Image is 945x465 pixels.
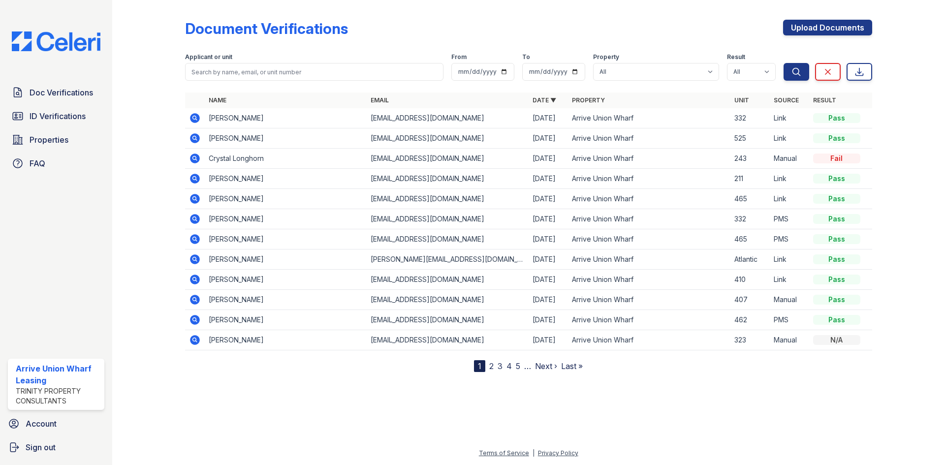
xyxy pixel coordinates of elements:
[770,108,809,128] td: Link
[30,87,93,98] span: Doc Verifications
[205,108,367,128] td: [PERSON_NAME]
[568,330,730,350] td: Arrive Union Wharf
[813,96,836,104] a: Result
[730,249,770,270] td: Atlantic
[568,149,730,169] td: Arrive Union Wharf
[529,270,568,290] td: [DATE]
[371,96,389,104] a: Email
[474,360,485,372] div: 1
[730,209,770,229] td: 332
[205,149,367,169] td: Crystal Longhorn
[4,31,108,51] img: CE_Logo_Blue-a8612792a0a2168367f1c8372b55b34899dd931a85d93a1a3d3e32e68fde9ad4.png
[205,330,367,350] td: [PERSON_NAME]
[529,149,568,169] td: [DATE]
[367,310,529,330] td: [EMAIL_ADDRESS][DOMAIN_NAME]
[529,209,568,229] td: [DATE]
[26,418,57,430] span: Account
[535,361,557,371] a: Next ›
[572,96,605,104] a: Property
[209,96,226,104] a: Name
[516,361,520,371] a: 5
[4,437,108,457] a: Sign out
[506,361,512,371] a: 4
[770,229,809,249] td: PMS
[770,128,809,149] td: Link
[367,290,529,310] td: [EMAIL_ADDRESS][DOMAIN_NAME]
[813,335,860,345] div: N/A
[730,169,770,189] td: 211
[524,360,531,372] span: …
[730,108,770,128] td: 332
[205,209,367,229] td: [PERSON_NAME]
[730,149,770,169] td: 243
[568,189,730,209] td: Arrive Union Wharf
[533,96,556,104] a: Date ▼
[529,290,568,310] td: [DATE]
[734,96,749,104] a: Unit
[205,169,367,189] td: [PERSON_NAME]
[205,290,367,310] td: [PERSON_NAME]
[813,275,860,284] div: Pass
[774,96,799,104] a: Source
[813,254,860,264] div: Pass
[205,229,367,249] td: [PERSON_NAME]
[529,249,568,270] td: [DATE]
[538,449,578,457] a: Privacy Policy
[568,128,730,149] td: Arrive Union Wharf
[568,290,730,310] td: Arrive Union Wharf
[568,169,730,189] td: Arrive Union Wharf
[813,315,860,325] div: Pass
[489,361,494,371] a: 2
[4,414,108,434] a: Account
[730,128,770,149] td: 525
[30,157,45,169] span: FAQ
[16,363,100,386] div: Arrive Union Wharf Leasing
[529,108,568,128] td: [DATE]
[16,386,100,406] div: Trinity Property Consultants
[367,169,529,189] td: [EMAIL_ADDRESS][DOMAIN_NAME]
[367,128,529,149] td: [EMAIL_ADDRESS][DOMAIN_NAME]
[205,310,367,330] td: [PERSON_NAME]
[185,20,348,37] div: Document Verifications
[568,108,730,128] td: Arrive Union Wharf
[529,330,568,350] td: [DATE]
[568,229,730,249] td: Arrive Union Wharf
[568,209,730,229] td: Arrive Union Wharf
[568,270,730,290] td: Arrive Union Wharf
[730,270,770,290] td: 410
[205,270,367,290] td: [PERSON_NAME]
[730,189,770,209] td: 465
[533,449,535,457] div: |
[730,330,770,350] td: 323
[813,174,860,184] div: Pass
[813,214,860,224] div: Pass
[727,53,745,61] label: Result
[367,108,529,128] td: [EMAIL_ADDRESS][DOMAIN_NAME]
[498,361,503,371] a: 3
[30,110,86,122] span: ID Verifications
[367,249,529,270] td: [PERSON_NAME][EMAIL_ADDRESS][DOMAIN_NAME]
[770,189,809,209] td: Link
[367,209,529,229] td: [EMAIL_ADDRESS][DOMAIN_NAME]
[185,53,232,61] label: Applicant or unit
[529,229,568,249] td: [DATE]
[451,53,467,61] label: From
[770,270,809,290] td: Link
[185,63,443,81] input: Search by name, email, or unit number
[770,249,809,270] td: Link
[529,310,568,330] td: [DATE]
[593,53,619,61] label: Property
[813,194,860,204] div: Pass
[813,154,860,163] div: Fail
[8,130,104,150] a: Properties
[529,169,568,189] td: [DATE]
[568,310,730,330] td: Arrive Union Wharf
[770,290,809,310] td: Manual
[813,234,860,244] div: Pass
[8,154,104,173] a: FAQ
[730,229,770,249] td: 465
[367,149,529,169] td: [EMAIL_ADDRESS][DOMAIN_NAME]
[8,83,104,102] a: Doc Verifications
[770,209,809,229] td: PMS
[529,128,568,149] td: [DATE]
